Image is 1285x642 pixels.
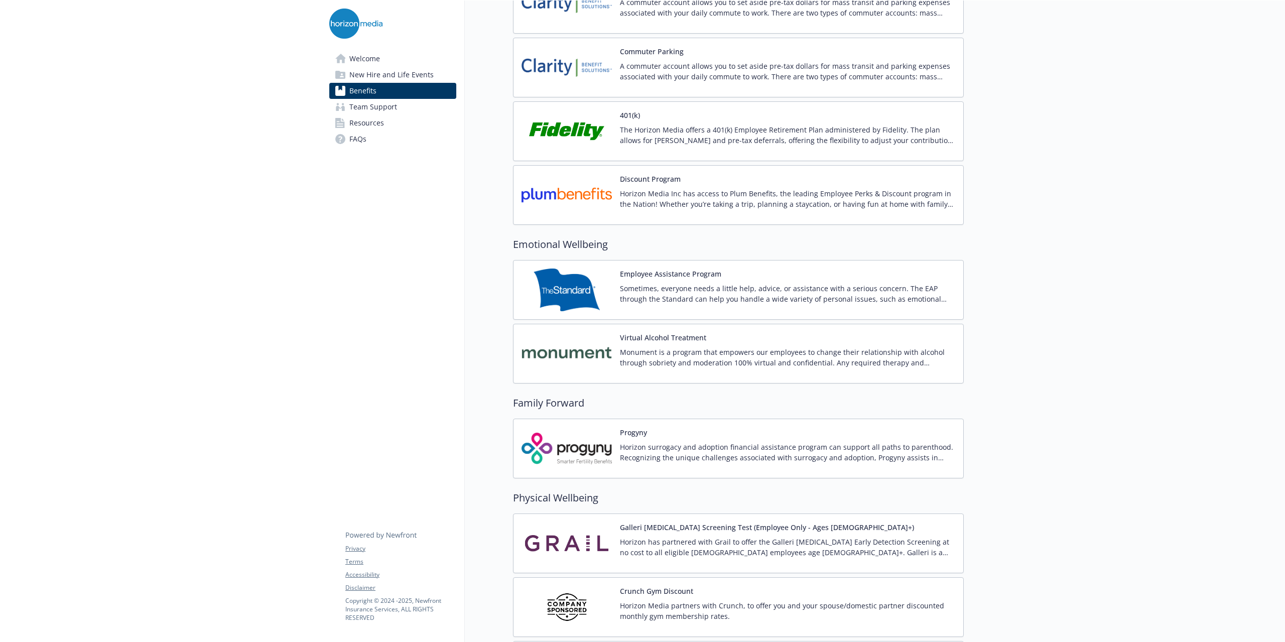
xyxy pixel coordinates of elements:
p: Copyright © 2024 - 2025 , Newfront Insurance Services, ALL RIGHTS RESERVED [345,596,456,622]
p: Monument is a program that empowers our employees to change their relationship with alcohol throu... [620,347,955,368]
img: Progyny carrier logo [522,427,612,470]
button: Discount Program [620,174,681,184]
img: Monument carrier logo [522,332,612,375]
button: Commuter Parking [620,46,684,57]
a: Welcome [329,51,456,67]
a: FAQs [329,131,456,147]
button: 401(k) [620,110,640,120]
a: New Hire and Life Events [329,67,456,83]
img: Standard Insurance Company carrier logo [522,269,612,311]
img: Clarity Benefit Solutions carrier logo [522,46,612,89]
button: Virtual Alcohol Treatment [620,332,706,343]
h2: Family Forward [513,396,964,411]
h2: Emotional Wellbeing [513,237,964,252]
span: FAQs [349,131,366,147]
button: Employee Assistance Program [620,269,721,279]
a: Disclaimer [345,583,456,592]
a: Accessibility [345,570,456,579]
p: Horizon has partnered with Grail to offer the Galleri [MEDICAL_DATA] Early Detection Screening at... [620,537,955,558]
a: Privacy [345,544,456,553]
button: Crunch Gym Discount [620,586,693,596]
img: Fidelity Investments carrier logo [522,110,612,153]
span: Welcome [349,51,380,67]
img: Grail, LLC carrier logo [522,522,612,565]
p: Horizon Media partners with Crunch, to offer you and your spouse/domestic partner discounted mont... [620,600,955,621]
a: Terms [345,557,456,566]
span: New Hire and Life Events [349,67,434,83]
img: Company Sponsored carrier logo [522,586,612,628]
p: The Horizon Media offers a 401(k) Employee Retirement Plan administered by Fidelity. The plan all... [620,124,955,146]
a: Benefits [329,83,456,99]
a: Team Support [329,99,456,115]
p: A commuter account allows you to set aside pre-tax dollars for mass transit and parking expenses ... [620,61,955,82]
button: Galleri [MEDICAL_DATA] Screening Test (Employee Only - Ages [DEMOGRAPHIC_DATA]+) [620,522,914,533]
span: Resources [349,115,384,131]
a: Resources [329,115,456,131]
span: Benefits [349,83,376,99]
p: Horizon surrogacy and adoption financial assistance program can support all paths to parenthood. ... [620,442,955,463]
img: plumbenefits carrier logo [522,174,612,216]
p: Horizon Media Inc has access to Plum Benefits, the leading Employee Perks & Discount program in t... [620,188,955,209]
h2: Physical Wellbeing [513,490,964,505]
span: Team Support [349,99,397,115]
button: Progyny [620,427,647,438]
p: Sometimes, everyone needs a little help, advice, or assistance with a serious concern. The EAP th... [620,283,955,304]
